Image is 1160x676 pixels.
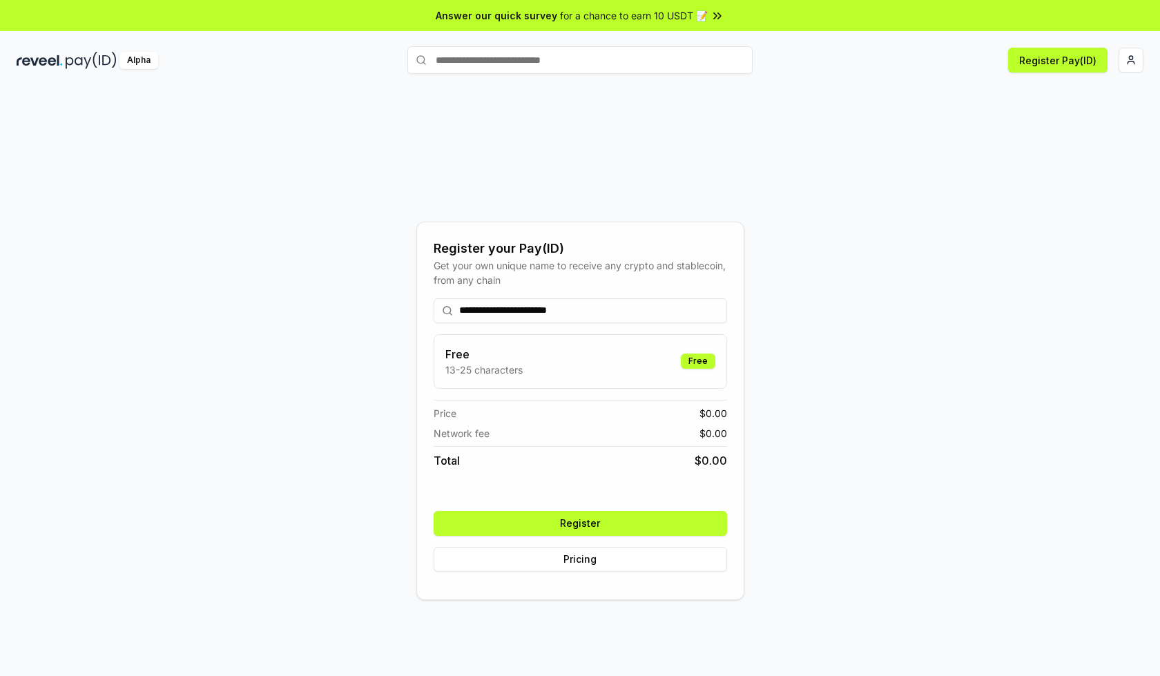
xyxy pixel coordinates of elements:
span: $ 0.00 [695,452,727,469]
button: Register Pay(ID) [1008,48,1108,73]
button: Pricing [434,547,727,572]
span: Price [434,406,456,421]
span: Network fee [434,426,490,441]
img: reveel_dark [17,52,63,69]
h3: Free [445,346,523,363]
div: Get your own unique name to receive any crypto and stablecoin, from any chain [434,258,727,287]
button: Register [434,511,727,536]
p: 13-25 characters [445,363,523,377]
span: Answer our quick survey [436,8,557,23]
div: Alpha [119,52,158,69]
img: pay_id [66,52,117,69]
span: $ 0.00 [699,406,727,421]
div: Register your Pay(ID) [434,239,727,258]
div: Free [681,354,715,369]
span: Total [434,452,460,469]
span: for a chance to earn 10 USDT 📝 [560,8,708,23]
span: $ 0.00 [699,426,727,441]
